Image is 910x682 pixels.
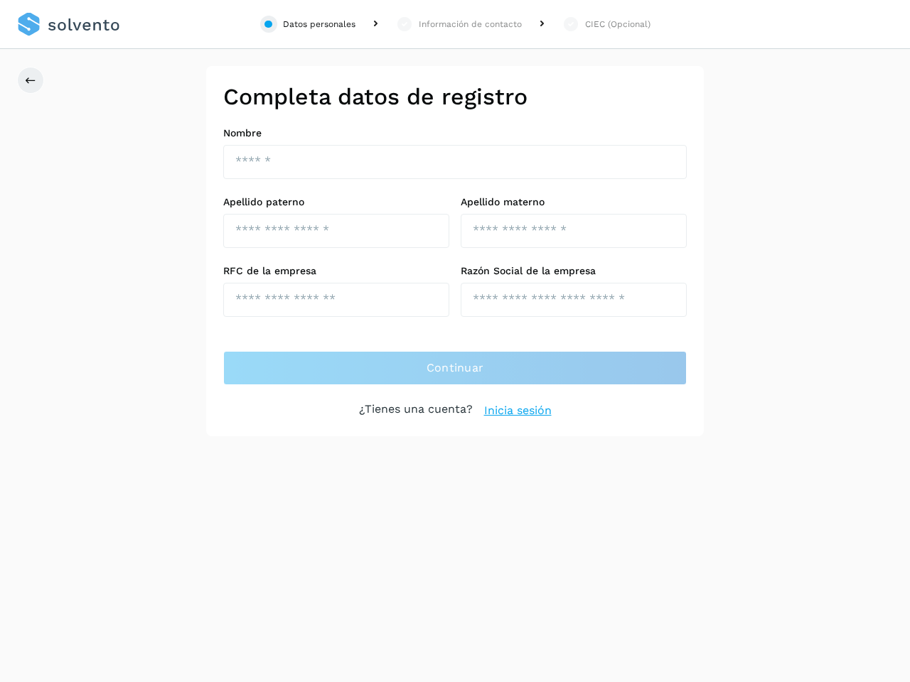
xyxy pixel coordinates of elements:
[419,18,522,31] div: Información de contacto
[427,360,484,376] span: Continuar
[223,265,449,277] label: RFC de la empresa
[359,402,473,419] p: ¿Tienes una cuenta?
[223,127,687,139] label: Nombre
[585,18,651,31] div: CIEC (Opcional)
[223,83,687,110] h2: Completa datos de registro
[461,196,687,208] label: Apellido materno
[223,196,449,208] label: Apellido paterno
[283,18,355,31] div: Datos personales
[461,265,687,277] label: Razón Social de la empresa
[223,351,687,385] button: Continuar
[484,402,552,419] a: Inicia sesión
